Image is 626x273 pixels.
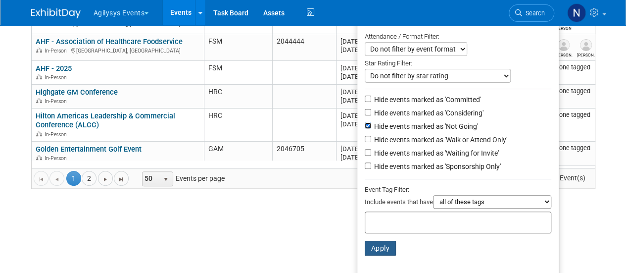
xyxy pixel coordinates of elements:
[114,171,129,186] a: Go to the last page
[36,74,42,79] img: In-Person Event
[82,171,96,186] a: 2
[162,175,170,183] span: select
[204,142,272,166] td: GAM
[204,34,272,61] td: FSM
[558,39,570,51] img: Robert Blackwell
[340,111,383,120] div: [DATE]
[34,171,48,186] a: Go to the first page
[372,135,507,145] label: Hide events marked as 'Walk or Attend Only'
[36,88,118,97] a: Highgate GM Conference
[365,56,551,69] div: Star Rating Filter:
[66,171,81,186] span: 1
[37,175,45,183] span: Go to the first page
[36,131,42,136] img: In-Person Event
[36,48,42,53] img: In-Person Event
[36,155,42,160] img: In-Person Event
[555,51,572,57] div: Robert Blackwell
[45,48,70,54] span: In-Person
[580,39,592,51] img: Robert Mungary
[204,61,272,85] td: FSM
[272,142,336,166] td: 2046705
[552,144,621,152] div: None tagged
[372,121,478,131] label: Hide events marked as 'Not Going'
[372,108,483,118] label: Hide events marked as 'Considering'
[509,4,554,22] a: Search
[365,184,551,195] div: Event Tag Filter:
[340,145,383,153] div: [DATE]
[340,153,383,162] div: [DATE]
[129,171,235,186] span: Events per page
[340,88,383,96] div: [DATE]
[340,64,383,72] div: [DATE]
[36,98,42,103] img: In-Person Event
[204,85,272,109] td: HRC
[552,87,621,95] div: None tagged
[204,109,272,142] td: HRC
[365,241,396,256] button: Apply
[522,9,545,17] span: Search
[36,145,142,154] a: Golden Entertainment Golf Event
[45,155,70,162] span: In-Person
[340,72,383,81] div: [DATE]
[143,172,159,186] span: 50
[272,34,336,61] td: 2044444
[555,24,572,31] div: Russell Carlson
[365,195,551,212] div: Include events that have
[340,96,383,105] div: [DATE]
[45,74,70,81] span: In-Person
[49,171,64,186] a: Go to the previous page
[552,63,621,71] div: None tagged
[36,111,175,130] a: Hilton Americas Leadership & Commercial Conference (ALCC)
[340,37,383,46] div: [DATE]
[372,95,481,105] label: Hide events marked as 'Committed'
[340,46,383,54] div: [DATE]
[31,8,81,18] img: ExhibitDay
[567,3,586,22] img: Natalie Morin
[101,175,109,183] span: Go to the next page
[36,46,199,55] div: [GEOGRAPHIC_DATA], [GEOGRAPHIC_DATA]
[340,120,383,128] div: [DATE]
[36,37,183,46] a: AHF - Association of Healthcare Foodservice
[45,98,70,105] span: In-Person
[53,175,61,183] span: Go to the previous page
[372,148,499,158] label: Hide events marked as 'Waiting for Invite'
[552,111,621,119] div: None tagged
[36,64,72,73] a: AHF - 2025
[117,175,125,183] span: Go to the last page
[98,171,113,186] a: Go to the next page
[365,31,551,42] div: Attendance / Format Filter:
[45,131,70,138] span: In-Person
[577,51,594,57] div: Robert Mungary
[372,162,501,171] label: Hide events marked as 'Sponsorship Only'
